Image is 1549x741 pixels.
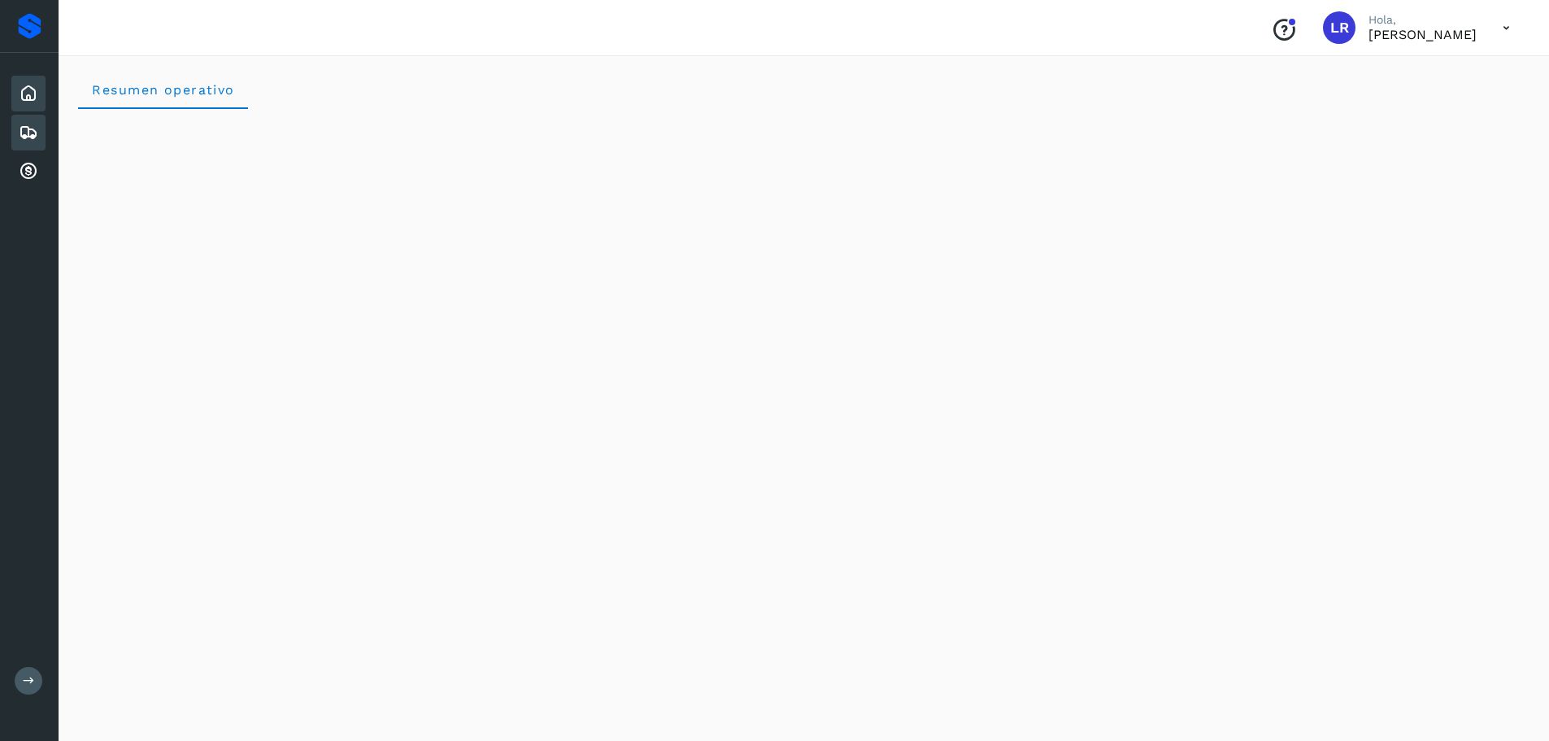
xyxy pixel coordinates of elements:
span: Resumen operativo [91,82,235,98]
div: Inicio [11,76,46,111]
div: Cuentas por cobrar [11,154,46,190]
p: LIZBETH REYES SANTILLAN [1368,27,1477,42]
p: Hola, [1368,13,1477,27]
div: Embarques [11,115,46,150]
